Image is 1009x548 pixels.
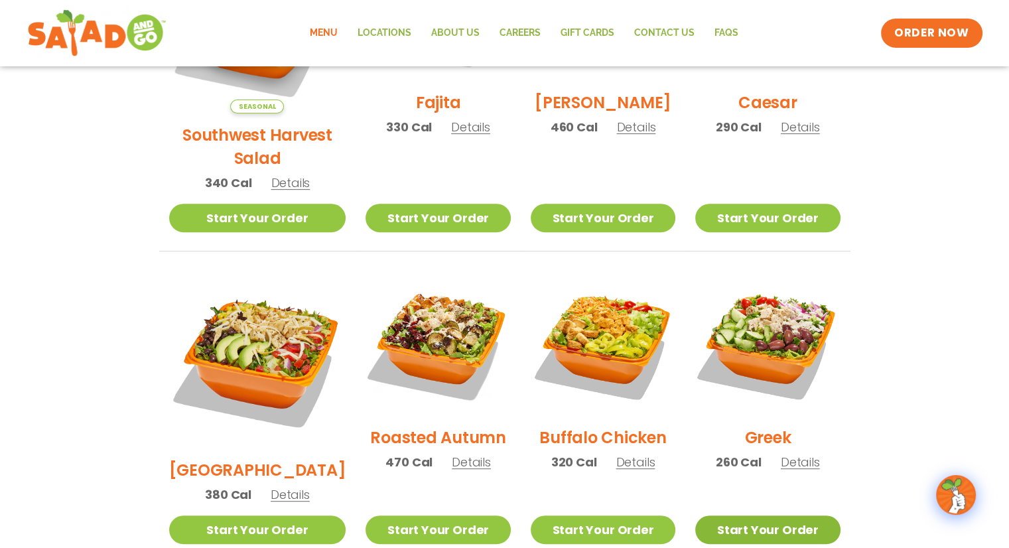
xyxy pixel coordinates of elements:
a: Start Your Order [695,515,840,544]
span: 320 Cal [551,453,597,471]
a: Start Your Order [366,515,510,544]
span: Details [616,119,655,135]
a: Careers [490,18,551,48]
img: new-SAG-logo-768×292 [27,7,167,60]
span: 290 Cal [716,118,762,136]
h2: Fajita [416,91,461,114]
h2: Greek [744,426,791,449]
a: FAQs [705,18,748,48]
img: Product photo for Buffalo Chicken Salad [531,271,675,416]
a: About Us [421,18,490,48]
span: Details [271,486,310,503]
a: Contact Us [624,18,705,48]
span: Details [271,174,310,191]
span: Details [452,454,491,470]
img: Product photo for Roasted Autumn Salad [366,271,510,416]
h2: [PERSON_NAME] [535,91,671,114]
span: 340 Cal [205,174,252,192]
img: Product photo for BBQ Ranch Salad [169,271,346,448]
a: Locations [348,18,421,48]
a: Start Your Order [169,515,346,544]
a: Start Your Order [695,204,840,232]
img: wpChatIcon [937,476,975,514]
span: 460 Cal [551,118,598,136]
nav: Menu [300,18,748,48]
span: 260 Cal [716,453,762,471]
a: GIFT CARDS [551,18,624,48]
img: Product photo for Greek Salad [695,271,840,416]
a: Menu [300,18,348,48]
span: Details [616,454,655,470]
span: Details [781,454,820,470]
a: Start Your Order [366,204,510,232]
span: Details [781,119,820,135]
span: 470 Cal [385,453,433,471]
span: ORDER NOW [894,25,969,41]
a: Start Your Order [531,204,675,232]
span: 330 Cal [386,118,432,136]
a: Start Your Order [531,515,675,544]
span: 380 Cal [205,486,251,504]
a: Start Your Order [169,204,346,232]
h2: Caesar [738,91,797,114]
span: Seasonal [230,100,284,113]
h2: Roasted Autumn [370,426,506,449]
span: Details [451,119,490,135]
a: ORDER NOW [881,19,982,48]
h2: Southwest Harvest Salad [169,123,346,170]
h2: Buffalo Chicken [539,426,666,449]
h2: [GEOGRAPHIC_DATA] [169,458,346,482]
